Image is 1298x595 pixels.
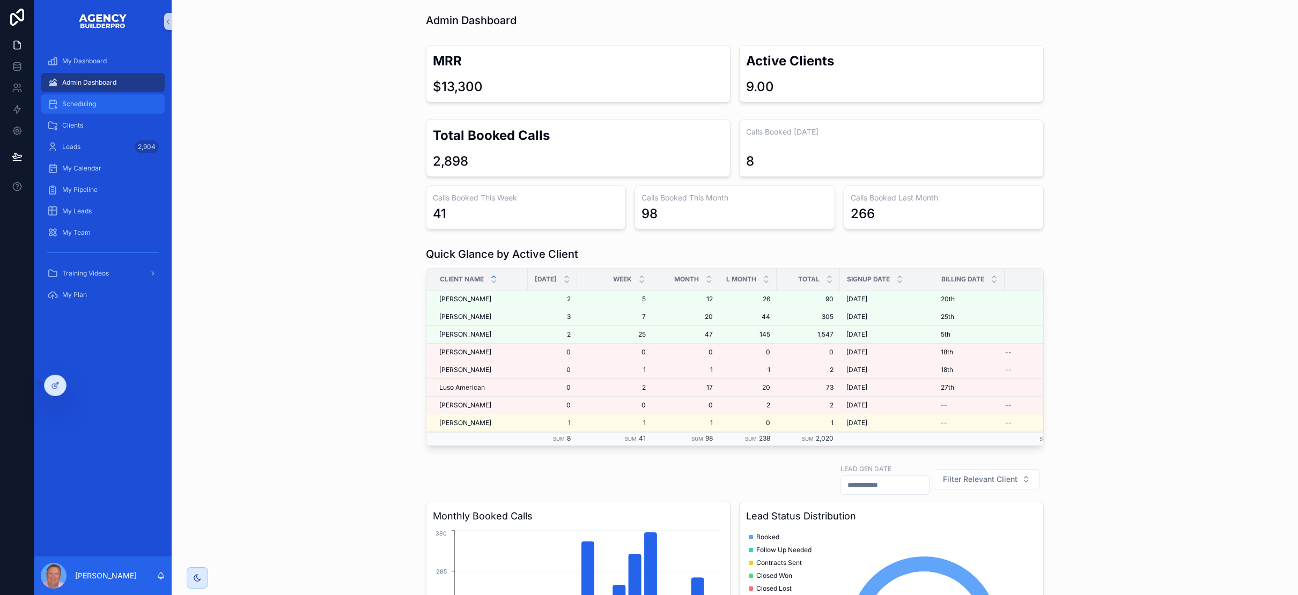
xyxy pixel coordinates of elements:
span: Billing Date [941,275,984,284]
div: scrollable content [34,43,172,320]
span: 1 [659,419,713,427]
a: 18th [941,348,998,356]
a: 20 [659,313,713,321]
a: -- [1005,366,1072,374]
a: $2,500 [1005,313,1072,321]
span: [PERSON_NAME] [439,348,491,356]
span: Client Name [440,275,484,284]
a: 305 [783,313,834,321]
a: 1 [726,366,770,374]
small: Sum [1039,436,1051,442]
a: 0 [783,348,834,356]
span: -- [1005,348,1012,356]
span: 26 [726,295,770,303]
span: -- [1005,366,1012,374]
span: [DATE] [846,366,867,374]
a: Admin Dashboard [41,73,165,92]
a: -- [941,401,998,410]
div: $13,300 [433,78,483,95]
a: 2 [534,295,571,303]
span: 47 [659,330,713,339]
a: 0 [534,366,571,374]
a: [PERSON_NAME] [439,330,521,339]
a: 2 [783,366,834,374]
span: Signup Date [847,275,890,284]
a: 2 [783,401,834,410]
a: 12 [659,295,713,303]
a: 44 [726,313,770,321]
span: 0 [726,419,770,427]
h3: Monthly Booked Calls [433,509,724,524]
a: 0 [659,401,713,410]
span: 5 [584,295,646,303]
span: Training Videos [62,269,109,278]
small: Sum [802,436,814,442]
a: 0 [534,401,571,410]
a: 7 [584,313,646,321]
a: [PERSON_NAME] [439,401,521,410]
span: 2 [584,383,646,392]
a: Training Videos [41,264,165,283]
a: 0 [584,348,646,356]
span: 2 [726,401,770,410]
a: 5th [941,330,998,339]
div: 8 [746,153,754,170]
small: Sum [691,436,703,442]
a: [PERSON_NAME] [439,295,521,303]
span: 8 [567,434,571,442]
div: 41 [433,205,446,222]
a: [DATE] [846,295,928,303]
a: 0 [584,401,646,410]
span: Luso American [439,383,485,392]
a: My Dashboard [41,51,165,71]
span: 0 [659,348,713,356]
a: 1 [584,366,646,374]
label: Lead Gen Date [840,464,891,473]
a: Luso American [439,383,521,392]
h3: Calls Booked [DATE] [746,127,1037,137]
h2: Active Clients [746,52,1037,70]
span: Filter Relevant Client [943,474,1017,485]
span: Closed Lost [756,584,792,593]
span: [DATE] [846,295,867,303]
a: -- [941,419,998,427]
a: 90 [783,295,834,303]
a: 20th [941,295,998,303]
span: 5th [941,330,950,339]
span: 25th [941,313,954,321]
a: My Calendar [41,159,165,178]
a: My Leads [41,202,165,221]
span: [DATE] [846,348,867,356]
a: 27th [941,383,998,392]
span: 25 [584,330,646,339]
a: 18th [941,366,998,374]
span: My Dashboard [62,57,107,65]
span: 0 [726,348,770,356]
span: 238 [759,434,770,442]
span: 2 [534,330,571,339]
a: 0 [534,383,571,392]
span: [DATE] [846,330,867,339]
div: 2,904 [135,140,159,153]
span: My Team [62,228,91,237]
a: Leads2,904 [41,137,165,157]
span: 1 [783,419,834,427]
span: -- [941,401,947,410]
span: Total [798,275,820,284]
a: [PERSON_NAME] [439,348,521,356]
span: Closed Won [756,571,792,580]
a: [PERSON_NAME] [439,313,521,321]
a: $2,500 [1005,295,1072,303]
a: [DATE] [846,330,928,339]
a: $3,300 [1005,330,1072,339]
